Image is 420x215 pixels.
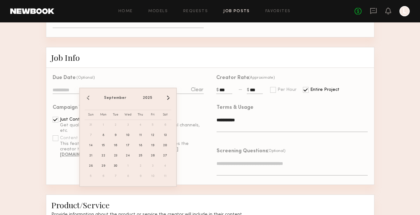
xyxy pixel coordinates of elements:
div: Content + Post [60,136,93,140]
span: 7 [110,171,121,181]
span: 1 [98,120,108,130]
div: Entire Project [310,88,339,92]
span: 25 [135,151,146,161]
th: weekday [85,110,97,120]
div: (Optional) [77,76,95,80]
span: 27 [160,151,170,161]
div: Due Date [53,76,76,81]
span: 15 [98,140,108,151]
span: 23 [110,151,121,161]
button: September [100,93,130,103]
span: 13 [160,130,170,140]
span: 12 [148,130,158,140]
span: 19 [148,140,158,151]
th: weekday [122,110,134,120]
th: weekday [147,110,159,120]
a: L [399,6,410,16]
th: weekday [109,110,122,120]
span: 30 [110,161,121,171]
div: Terms & Usage [217,105,253,110]
span: 17 [123,140,133,151]
span: 24 [123,151,133,161]
span: 5 [86,171,96,181]
span: 4 [135,120,146,130]
span: 18 [135,140,146,151]
a: Models [148,9,168,13]
span: 11 [160,171,170,181]
a: Home [118,9,133,13]
div: Screening Questions [217,149,268,154]
div: Creator Rate [216,76,249,81]
span: Job Info [52,52,80,63]
span: 7 [86,130,96,140]
span: 8 [98,130,108,140]
span: 22 [98,151,108,161]
div: Per Hour [278,88,296,92]
span: 3 [123,120,133,130]
button: 2025 [139,93,156,103]
span: 20 [160,140,170,151]
span: Product/Service [52,200,110,210]
a: Requests [183,9,208,13]
span: 9 [135,171,146,181]
th: weekday [97,110,110,120]
div: Get quality UGC, edited or raw, for your website, social channels, etc. [60,123,203,134]
span: 4 [160,161,170,171]
span: 16 [110,140,121,151]
th: weekday [134,110,147,120]
bs-datepicker-container: calendar [79,88,177,187]
span: 10 [123,130,133,140]
span: 1 [123,161,133,171]
th: weekday [159,110,171,120]
div: This feature is not available yet. If your project requires the creator to post, please reach out... [60,141,203,157]
span: 2 [110,120,121,130]
span: 14 [86,140,96,151]
a: Favorites [265,9,291,13]
span: 26 [148,151,158,161]
div: Clear [191,87,204,93]
span: 2 [135,161,146,171]
div: Just Content [60,117,87,122]
span: 6 [160,120,170,130]
span: 2025 [143,96,152,100]
div: (Approximate) [249,76,275,80]
span: 29 [98,161,108,171]
span: 9 [110,130,121,140]
span: 5 [148,120,158,130]
span: 8 [123,171,133,181]
span: 6 [98,171,108,181]
a: Job Posts [223,9,250,13]
div: Campaign Type [53,105,90,110]
span: 3 [148,161,158,171]
span: 28 [86,161,96,171]
span: September [104,96,126,100]
span: 21 [86,151,96,161]
span: 11 [135,130,146,140]
span: 10 [148,171,158,181]
div: (Optional) [267,149,286,153]
b: [EMAIL_ADDRESS][DOMAIN_NAME] [60,147,178,157]
span: 31 [86,120,96,130]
